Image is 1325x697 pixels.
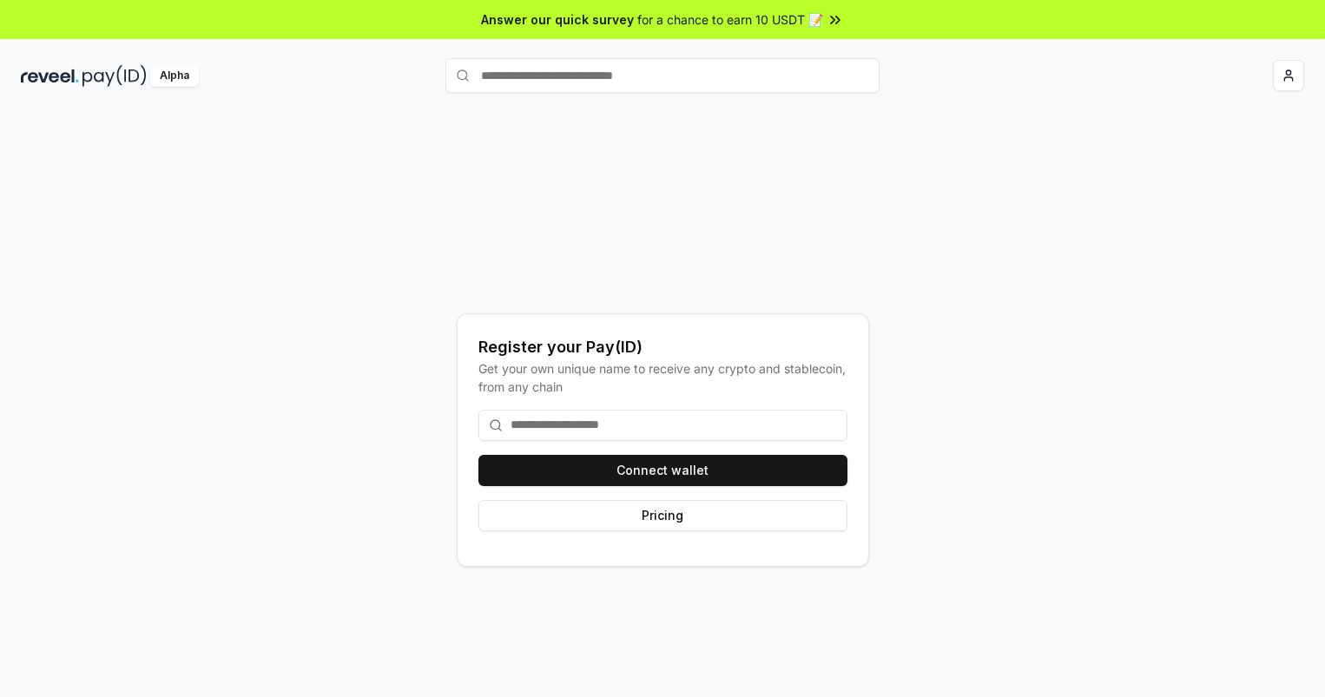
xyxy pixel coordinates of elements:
div: Register your Pay(ID) [478,335,847,359]
button: Pricing [478,500,847,531]
img: pay_id [82,65,147,87]
div: Alpha [150,65,199,87]
span: for a chance to earn 10 USDT 📝 [637,10,823,29]
img: reveel_dark [21,65,79,87]
button: Connect wallet [478,455,847,486]
span: Answer our quick survey [481,10,634,29]
div: Get your own unique name to receive any crypto and stablecoin, from any chain [478,359,847,396]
